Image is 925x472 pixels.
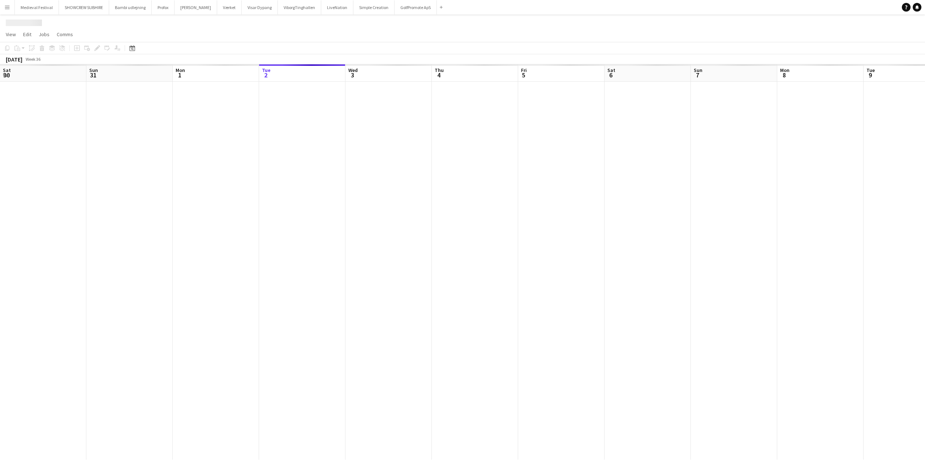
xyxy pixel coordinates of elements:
span: Mon [780,67,790,73]
button: GolfPromote ApS [395,0,437,14]
a: Comms [54,30,76,39]
a: Jobs [36,30,52,39]
span: 7 [693,71,702,79]
span: Sat [3,67,11,73]
span: 8 [779,71,790,79]
span: 5 [520,71,527,79]
span: Tue [866,67,875,73]
span: Edit [23,31,31,38]
span: 4 [434,71,444,79]
span: Jobs [39,31,50,38]
a: View [3,30,19,39]
button: [PERSON_NAME] [175,0,217,14]
span: Sun [694,67,702,73]
button: Værket [217,0,242,14]
span: Sat [607,67,615,73]
span: Week 36 [24,56,42,62]
span: 2 [261,71,271,79]
button: LiveNation [321,0,353,14]
button: Visar Dypang [242,0,278,14]
span: Mon [176,67,185,73]
span: 1 [175,71,185,79]
div: [DATE] [6,56,22,63]
span: Tue [262,67,271,73]
button: ViborgTinghallen [278,0,321,14]
span: View [6,31,16,38]
span: Comms [57,31,73,38]
button: Medieval Festival [15,0,59,14]
span: 31 [88,71,98,79]
button: SHOWCREW SUBHIRE [59,0,109,14]
span: Fri [521,67,527,73]
button: Simple Creation [353,0,395,14]
button: Profox [152,0,175,14]
span: 9 [865,71,875,79]
span: Sun [89,67,98,73]
button: Bambi udlejning [109,0,152,14]
span: 30 [2,71,11,79]
span: Wed [348,67,358,73]
span: 6 [606,71,615,79]
span: Thu [435,67,444,73]
a: Edit [20,30,34,39]
span: 3 [347,71,358,79]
